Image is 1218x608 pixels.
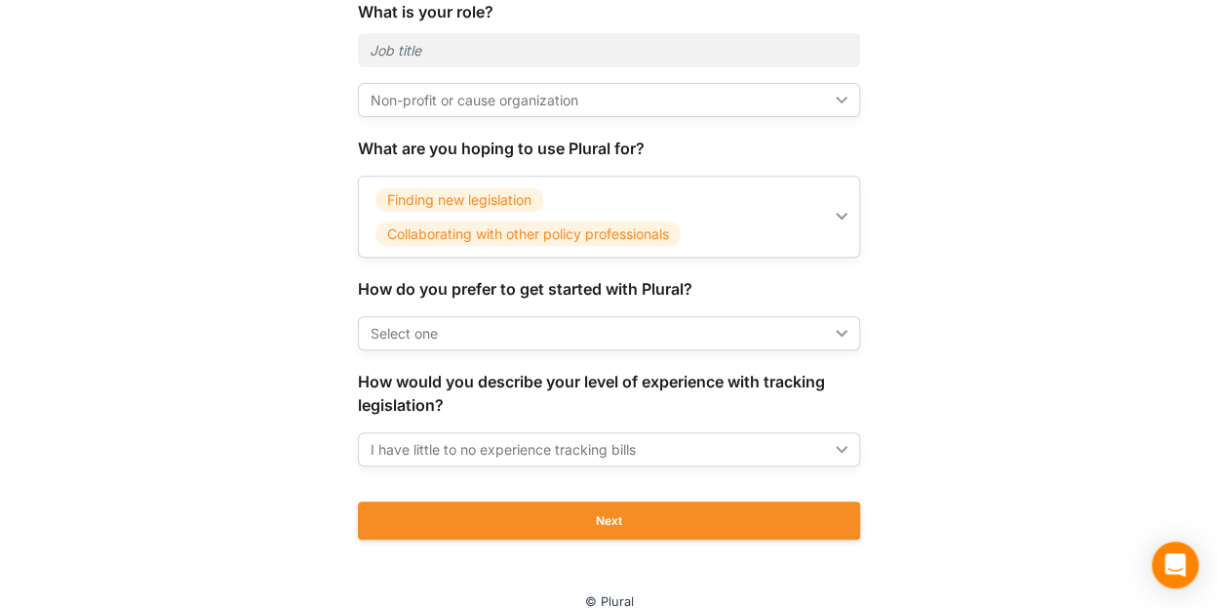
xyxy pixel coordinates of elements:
div: Non-profit or cause organization [371,90,828,110]
span: Collaborating with other policy professionals [375,222,681,246]
div: How would you describe your level of experience with tracking legislation? [358,370,860,417]
div: Select one [371,323,828,344]
div: What are you hoping to use Plural for? [358,137,860,160]
div: I have little to no experience tracking bills [371,439,828,460]
div: Open Intercom Messenger [1152,542,1198,588]
div: How do you prefer to get started with Plural? [358,277,860,301]
button: Next [358,502,860,540]
span: Finding new legislation [375,187,543,212]
input: Job title [358,33,860,67]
